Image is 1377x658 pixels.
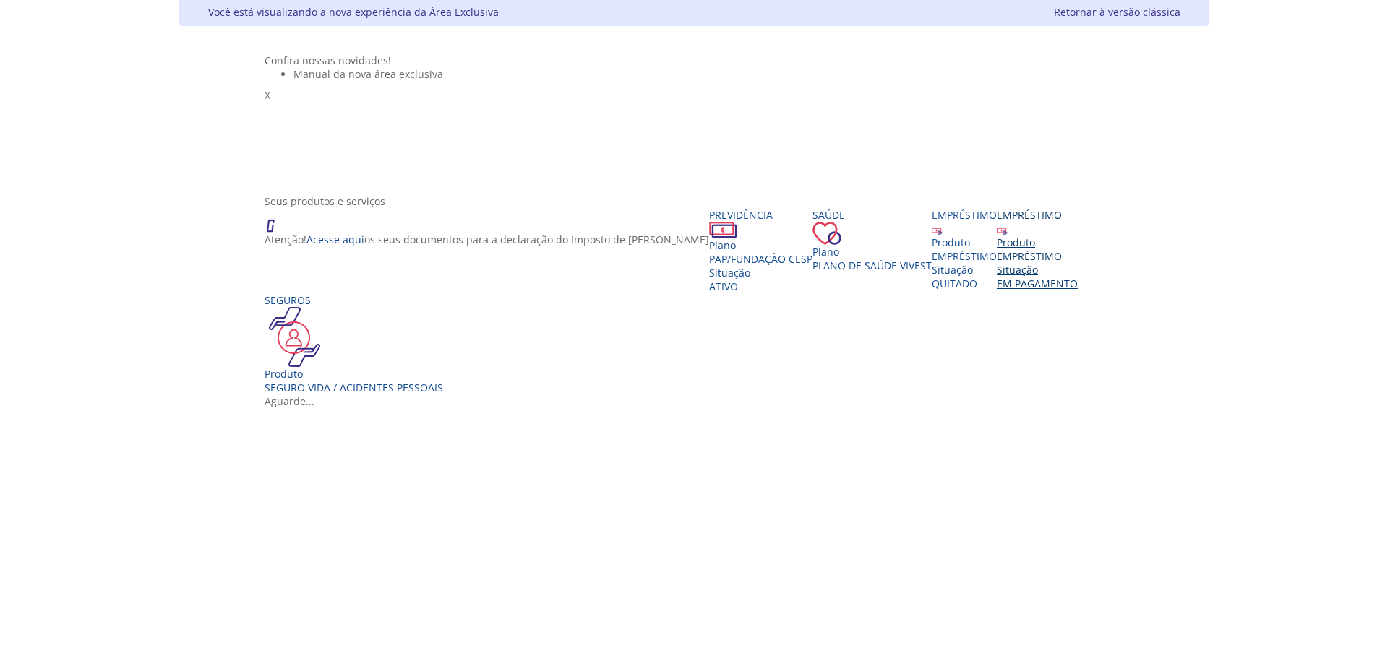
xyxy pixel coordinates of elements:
[932,277,977,290] span: QUITADO
[812,245,932,259] div: Plano
[997,225,1008,235] img: ico_emprestimo.svg
[997,235,1078,249] div: Produto
[709,238,812,252] div: Plano
[932,208,997,222] div: Empréstimo
[997,249,1078,263] div: EMPRÉSTIMO
[265,367,443,381] div: Produto
[709,208,812,293] a: Previdência PlanoPAP/Fundação CESP SituaçãoAtivo
[306,233,364,246] a: Acesse aqui
[293,67,443,81] span: Manual da nova área exclusiva
[932,263,997,277] div: Situação
[265,381,443,394] div: Seguro Vida / Acidentes Pessoais
[265,307,325,367] img: ico_seguros.png
[265,394,1123,408] div: Aguarde...
[997,277,1078,290] span: EM PAGAMENTO
[997,263,1078,277] div: Situação
[932,235,997,249] div: Produto
[709,222,737,238] img: ico_dinheiro.png
[265,208,289,233] img: ico_atencao.png
[932,225,943,235] img: ico_emprestimo.svg
[265,233,709,246] p: Atenção! os seus documentos para a declaração do Imposto de [PERSON_NAME]
[709,280,738,293] span: Ativo
[709,208,812,222] div: Previdência
[1054,5,1180,19] a: Retornar à versão clássica
[208,5,499,19] div: Você está visualizando a nova experiência da Área Exclusiva
[265,53,1123,180] section: <span lang="pt-BR" dir="ltr">Visualizador do Conteúdo da Web</span> 1
[812,222,841,245] img: ico_coracao.png
[265,88,270,102] span: X
[997,208,1078,222] div: Empréstimo
[265,53,1123,67] div: Confira nossas novidades!
[265,194,1123,408] section: <span lang="en" dir="ltr">ProdutosCard</span>
[265,293,443,394] a: Seguros Produto Seguro Vida / Acidentes Pessoais
[932,249,997,263] div: EMPRÉSTIMO
[997,208,1078,290] a: Empréstimo Produto EMPRÉSTIMO Situação EM PAGAMENTO
[812,259,932,272] span: Plano de Saúde VIVEST
[265,194,1123,208] div: Seus produtos e serviços
[709,252,812,266] span: PAP/Fundação CESP
[812,208,932,222] div: Saúde
[932,208,997,290] a: Empréstimo Produto EMPRÉSTIMO Situação QUITADO
[709,266,812,280] div: Situação
[265,293,443,307] div: Seguros
[812,208,932,272] a: Saúde PlanoPlano de Saúde VIVEST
